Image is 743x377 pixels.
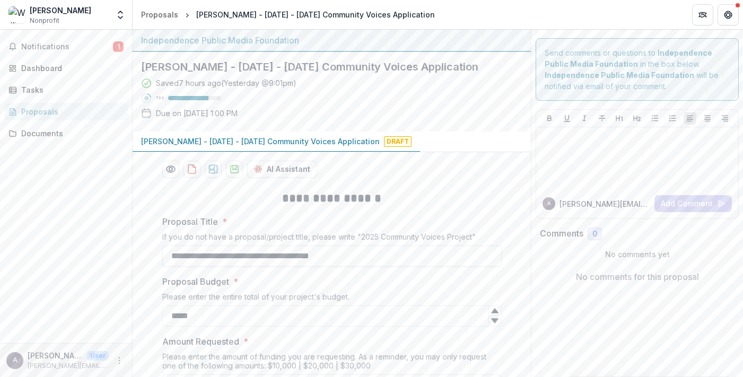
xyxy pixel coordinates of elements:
nav: breadcrumb [137,7,439,22]
div: armstrong.wm@gmail.com [13,357,18,364]
h2: [PERSON_NAME] - [DATE] - [DATE] Community Voices Application [141,60,505,73]
a: Proposals [137,7,182,22]
p: Amount Requested [162,335,239,348]
span: Draft [384,136,412,147]
button: download-proposal [205,161,222,178]
button: Get Help [718,4,739,25]
div: Please enter the amount of funding you are requesting. As a reminder, you may only request one of... [162,352,502,374]
button: Underline [561,112,573,125]
div: Send comments or questions to in the box below. will be notified via email of your comment. [536,38,739,101]
button: Add Comment [654,195,732,212]
div: Tasks [21,84,119,95]
a: Dashboard [4,59,128,77]
p: No comments for this proposal [576,270,699,283]
button: More [113,354,126,367]
span: Nonprofit [30,16,59,25]
p: Proposal Budget [162,275,229,288]
div: armstrong.wm@gmail.com [547,201,551,206]
button: Italicize [578,112,591,125]
div: [PERSON_NAME] - [DATE] - [DATE] Community Voices Application [196,9,435,20]
p: [PERSON_NAME][EMAIL_ADDRESS][DOMAIN_NAME] [560,198,650,209]
div: If you do not have a proposal/project title, please write "2025 Community Voices Project" [162,232,502,246]
button: AI Assistant [247,161,317,178]
button: download-proposal [226,161,243,178]
div: Dashboard [21,63,119,74]
a: Tasks [4,81,128,99]
span: 0 [592,230,597,239]
p: [PERSON_NAME] - [DATE] - [DATE] Community Voices Application [141,136,380,147]
button: Bold [543,112,556,125]
div: Independence Public Media Foundation [141,34,522,47]
button: Align Left [684,112,696,125]
div: Please enter the entire total of your project's budget. [162,292,502,305]
button: Ordered List [666,112,679,125]
button: Strike [596,112,608,125]
span: Notifications [21,42,113,51]
p: [PERSON_NAME][EMAIL_ADDRESS][DOMAIN_NAME] [28,361,109,371]
strong: Independence Public Media Foundation [545,71,694,80]
p: 76 % [156,94,164,102]
button: Align Right [719,112,731,125]
a: Documents [4,125,128,142]
div: Proposals [21,106,119,117]
div: [PERSON_NAME] [30,5,91,16]
button: Preview 513fb8d5-54f3-40b7-b644-cbc1b057e1cd-0.pdf [162,161,179,178]
div: Proposals [141,9,178,20]
button: Heading 2 [631,112,643,125]
p: User [87,351,109,361]
p: No comments yet [540,249,735,260]
button: Bullet List [649,112,661,125]
div: Documents [21,128,119,139]
button: Partners [692,4,713,25]
a: Proposals [4,103,128,120]
p: Proposal Title [162,215,218,228]
p: Due on [DATE] 1:00 PM [156,108,238,119]
button: Open entity switcher [113,4,128,25]
div: Saved 7 hours ago ( Yesterday @ 9:01pm ) [156,77,296,89]
button: Heading 1 [613,112,626,125]
span: 1 [113,41,124,52]
h2: Comments [540,229,583,239]
img: William Marcellus Armstrong [8,6,25,23]
button: Align Center [701,112,714,125]
p: [PERSON_NAME][EMAIL_ADDRESS][DOMAIN_NAME] [28,350,83,361]
button: Notifications1 [4,38,128,55]
button: download-proposal [183,161,200,178]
